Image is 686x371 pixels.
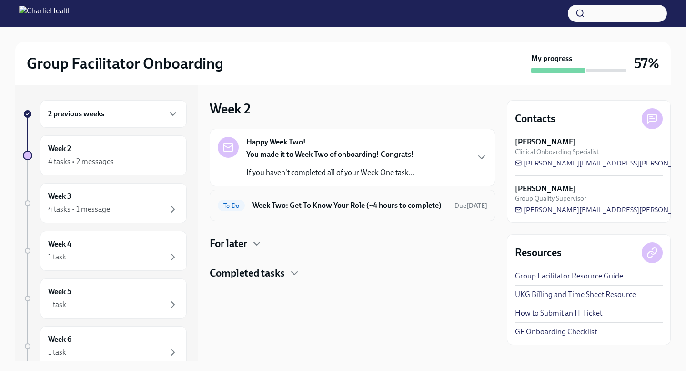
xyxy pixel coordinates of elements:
[515,194,586,203] span: Group Quality Supervisor
[515,112,555,126] h4: Contacts
[246,137,306,147] strong: Happy Week Two!
[515,289,636,300] a: UKG Billing and Time Sheet Resource
[23,231,187,271] a: Week 41 task
[48,239,71,249] h6: Week 4
[210,266,285,280] h4: Completed tasks
[19,6,72,21] img: CharlieHealth
[634,55,659,72] h3: 57%
[48,109,104,119] h6: 2 previous weeks
[515,184,576,194] strong: [PERSON_NAME]
[210,266,495,280] div: Completed tasks
[210,237,495,251] div: For later
[466,202,487,210] strong: [DATE]
[48,204,110,215] div: 4 tasks • 1 message
[454,202,487,210] span: Due
[48,191,71,202] h6: Week 3
[23,278,187,319] a: Week 51 task
[48,156,114,167] div: 4 tasks • 2 messages
[252,200,447,211] h6: Week Two: Get To Know Your Role (~4 hours to complete)
[48,252,66,262] div: 1 task
[218,198,487,213] a: To DoWeek Two: Get To Know Your Role (~4 hours to complete)Due[DATE]
[515,327,597,337] a: GF Onboarding Checklist
[454,201,487,210] span: August 25th, 2025 10:00
[40,100,187,128] div: 2 previous weeks
[48,299,66,310] div: 1 task
[48,287,71,297] h6: Week 5
[23,183,187,223] a: Week 34 tasks • 1 message
[515,308,602,319] a: How to Submit an IT Ticket
[23,326,187,366] a: Week 61 task
[48,334,71,345] h6: Week 6
[246,167,414,178] p: If you haven't completed all of your Week One task...
[48,347,66,358] div: 1 task
[23,135,187,175] a: Week 24 tasks • 2 messages
[246,150,414,159] strong: You made it to Week Two of onboarding! Congrats!
[515,147,599,156] span: Clinical Onboarding Specialist
[48,144,71,154] h6: Week 2
[515,271,623,281] a: Group Facilitator Resource Guide
[218,202,245,209] span: To Do
[515,137,576,147] strong: [PERSON_NAME]
[210,100,251,117] h3: Week 2
[210,237,247,251] h4: For later
[515,246,562,260] h4: Resources
[531,53,572,64] strong: My progress
[27,54,223,73] h2: Group Facilitator Onboarding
